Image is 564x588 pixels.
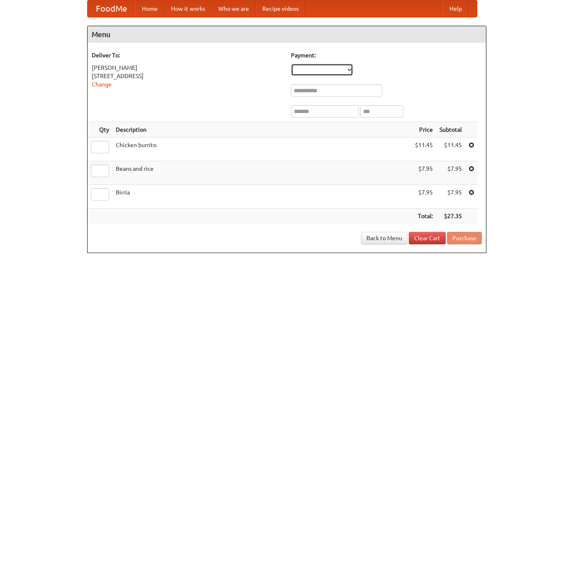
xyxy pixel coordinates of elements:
td: $7.95 [412,185,436,209]
h4: Menu [88,26,486,43]
a: Who we are [212,0,256,17]
a: How it works [164,0,212,17]
a: FoodMe [88,0,135,17]
button: Purchase [447,232,482,244]
h5: Payment: [291,51,482,59]
a: Recipe videos [256,0,305,17]
th: Subtotal [436,122,465,138]
th: $27.35 [436,209,465,224]
td: $11.45 [436,138,465,161]
a: Change [92,81,112,88]
div: [PERSON_NAME] [92,64,283,72]
td: $7.95 [436,161,465,185]
td: $11.45 [412,138,436,161]
a: Home [135,0,164,17]
td: Beans and rice [112,161,412,185]
td: Chicken burrito [112,138,412,161]
th: Total: [412,209,436,224]
td: $7.95 [436,185,465,209]
td: $7.95 [412,161,436,185]
a: Help [443,0,469,17]
div: [STREET_ADDRESS] [92,72,283,80]
a: Back to Menu [361,232,408,244]
th: Qty [88,122,112,138]
th: Price [412,122,436,138]
td: Birria [112,185,412,209]
h5: Deliver To: [92,51,283,59]
a: Clear Cart [409,232,446,244]
th: Description [112,122,412,138]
